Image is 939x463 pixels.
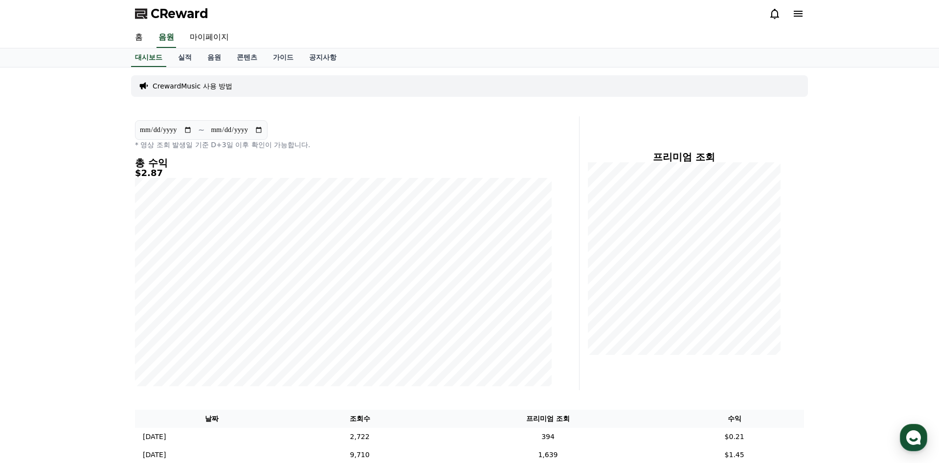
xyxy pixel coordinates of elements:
[182,27,237,48] a: 마이페이지
[135,157,552,168] h4: 총 수익
[151,6,208,22] span: CReward
[143,432,166,442] p: [DATE]
[431,428,665,446] td: 394
[127,27,151,48] a: 홈
[65,310,126,334] a: 대화
[131,48,166,67] a: 대시보드
[143,450,166,460] p: [DATE]
[31,325,37,332] span: 홈
[135,168,552,178] h5: $2.87
[89,325,101,333] span: 대화
[200,48,229,67] a: 음원
[587,152,781,162] h4: 프리미엄 조회
[135,410,288,428] th: 날짜
[153,81,232,91] a: CrewardMusic 사용 방법
[265,48,301,67] a: 가이드
[198,124,204,136] p: ~
[170,48,200,67] a: 실적
[665,428,804,446] td: $0.21
[156,27,176,48] a: 음원
[126,310,188,334] a: 설정
[151,325,163,332] span: 설정
[229,48,265,67] a: 콘텐츠
[431,410,665,428] th: 프리미엄 조회
[665,410,804,428] th: 수익
[288,428,431,446] td: 2,722
[288,410,431,428] th: 조회수
[3,310,65,334] a: 홈
[135,140,552,150] p: * 영상 조회 발생일 기준 D+3일 이후 확인이 가능합니다.
[301,48,344,67] a: 공지사항
[135,6,208,22] a: CReward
